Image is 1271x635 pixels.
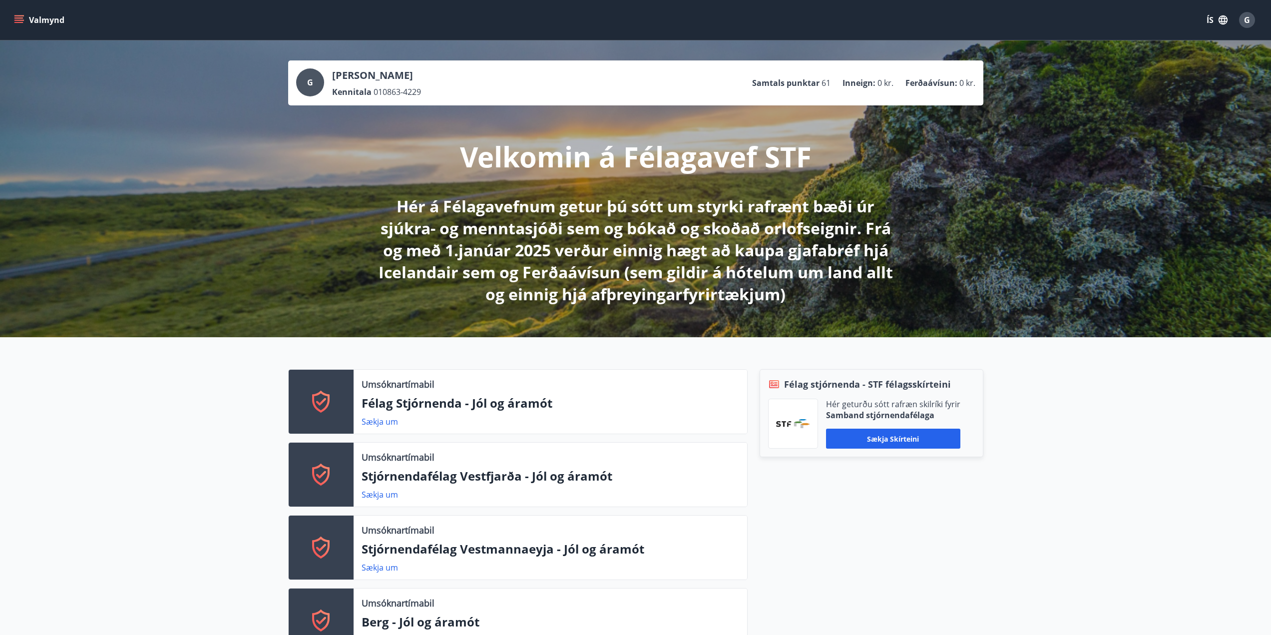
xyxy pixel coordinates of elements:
[362,451,434,464] p: Umsóknartímabil
[332,68,421,82] p: [PERSON_NAME]
[826,399,960,410] p: Hér geturðu sótt rafræn skilríki fyrir
[1244,14,1250,25] span: G
[362,562,398,573] a: Sækja um
[784,378,951,391] span: Félag stjórnenda - STF félagsskírteini
[362,378,434,391] p: Umsóknartímabil
[372,195,899,305] p: Hér á Félagavefnum getur þú sótt um styrki rafrænt bæði úr sjúkra- og menntasjóði sem og bókað og...
[362,541,739,558] p: Stjórnendafélag Vestmannaeyja - Jól og áramót
[460,137,812,175] p: Velkomin á Félagavef STF
[1235,8,1259,32] button: G
[1201,11,1233,29] button: ÍS
[374,86,421,97] span: 010863-4229
[362,395,739,412] p: Félag Stjórnenda - Jól og áramót
[362,614,739,631] p: Berg - Jól og áramót
[843,77,875,88] p: Inneign :
[752,77,820,88] p: Samtals punktar
[12,11,68,29] button: menu
[776,419,810,428] img: vjCaq2fThgY3EUYqSgpjEiBg6WP39ov69hlhuPVN.png
[905,77,957,88] p: Ferðaávísun :
[959,77,975,88] span: 0 kr.
[362,597,434,610] p: Umsóknartímabil
[362,468,739,485] p: Stjórnendafélag Vestfjarða - Jól og áramót
[332,86,372,97] p: Kennitala
[362,489,398,500] a: Sækja um
[877,77,893,88] span: 0 kr.
[307,77,313,88] span: G
[826,429,960,449] button: Sækja skírteini
[822,77,831,88] span: 61
[362,416,398,427] a: Sækja um
[362,524,434,537] p: Umsóknartímabil
[826,410,960,421] p: Samband stjórnendafélaga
